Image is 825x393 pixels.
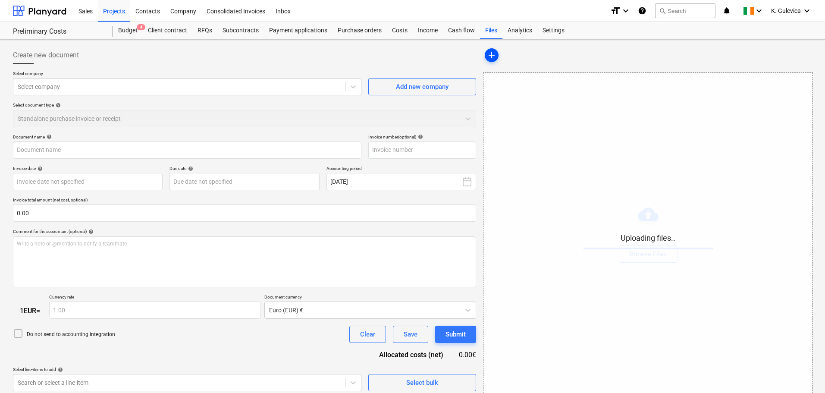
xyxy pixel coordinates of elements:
input: Invoice date not specified [13,173,163,190]
a: Files [480,22,502,39]
i: format_size [610,6,621,16]
span: help [45,134,52,139]
div: Invoice date [13,166,163,171]
a: Payment applications [264,22,333,39]
i: notifications [722,6,731,16]
input: Document name [13,141,361,159]
div: Clear [360,329,375,340]
p: Do not send to accounting integration [27,331,115,338]
button: Save [393,326,428,343]
div: Select document type [13,102,476,108]
a: Cash flow [443,22,480,39]
div: Document name [13,134,361,140]
a: Costs [387,22,413,39]
p: Document currency [264,294,476,302]
a: Budget4 [113,22,143,39]
span: add [486,50,497,60]
iframe: Chat Widget [782,352,825,393]
div: Save [404,329,417,340]
span: help [87,229,94,234]
span: search [659,7,666,14]
input: Invoice total amount (net cost, optional) [13,204,476,222]
div: Budget [113,22,143,39]
div: Select bulk [406,377,438,388]
a: RFQs [192,22,217,39]
span: K. Gulevica [771,7,801,14]
a: Income [413,22,443,39]
button: Clear [349,326,386,343]
div: Due date [169,166,319,171]
a: Settings [537,22,570,39]
i: Knowledge base [638,6,646,16]
span: help [56,367,63,372]
span: Create new document [13,50,79,60]
i: keyboard_arrow_down [754,6,764,16]
button: Select bulk [368,374,476,391]
p: Select company [13,71,361,78]
a: Client contract [143,22,192,39]
i: keyboard_arrow_down [621,6,631,16]
div: Add new company [396,81,449,92]
span: help [186,166,193,171]
div: Allocated costs (net) [364,350,457,360]
div: Preliminary Costs [13,27,103,36]
p: Uploading files.. [583,233,713,243]
p: Accounting period [326,166,476,173]
i: keyboard_arrow_down [802,6,812,16]
button: Submit [435,326,476,343]
span: 4 [137,24,145,30]
input: Due date not specified [169,173,319,190]
a: Analytics [502,22,537,39]
div: 1 EUR = [13,307,49,315]
div: Select line-items to add [13,367,361,372]
button: Search [655,3,715,18]
button: [DATE] [326,173,476,190]
div: Submit [445,329,466,340]
div: Comment for the accountant (optional) [13,229,476,234]
a: Purchase orders [333,22,387,39]
p: Currency rate [49,294,261,302]
a: Subcontracts [217,22,264,39]
p: Invoice total amount (net cost, optional) [13,197,476,204]
button: Add new company [368,78,476,95]
span: help [36,166,43,171]
span: help [54,103,61,108]
div: 0.00€ [457,350,476,360]
div: Invoice number (optional) [368,134,476,140]
input: Invoice number [368,141,476,159]
span: help [416,134,423,139]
